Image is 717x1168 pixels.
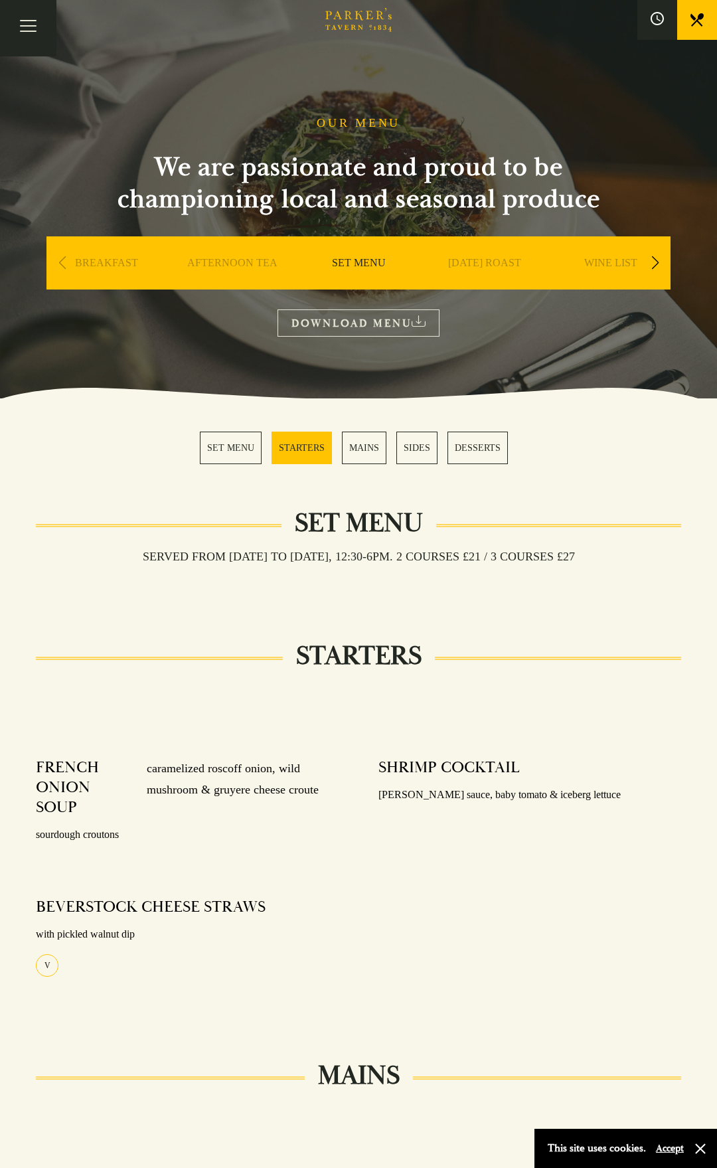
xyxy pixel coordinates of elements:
p: This site uses cookies. [548,1139,646,1158]
a: AFTERNOON TEA [187,256,278,309]
p: [PERSON_NAME] sauce, baby tomato & iceberg lettuce [378,786,681,805]
button: Accept [656,1142,684,1155]
h2: STARTERS [283,640,435,672]
a: 2 / 5 [272,432,332,464]
div: 5 / 9 [551,236,671,329]
h4: BEVERSTOCK CHEESE STRAWS [36,897,266,917]
a: [DATE] ROAST [448,256,521,309]
p: with pickled walnut dip [36,925,339,944]
a: WINE LIST [584,256,637,309]
div: V [36,954,58,977]
a: SET MENU [332,256,386,309]
div: Next slide [646,248,664,278]
a: 3 / 5 [342,432,386,464]
p: sourdough croutons [36,825,339,845]
h4: SHRIMP COCKTAIL [378,758,520,778]
a: BREAKFAST [75,256,138,309]
div: 4 / 9 [425,236,544,329]
div: Previous slide [53,248,71,278]
h1: OUR MENU [317,116,400,131]
h2: MAINS [305,1060,413,1092]
h2: Set Menu [281,507,436,539]
button: Close and accept [694,1142,707,1155]
a: DOWNLOAD MENU [278,309,439,337]
div: 1 / 9 [46,236,166,329]
a: 5 / 5 [447,432,508,464]
h2: We are passionate and proud to be championing local and seasonal produce [93,151,624,215]
div: 2 / 9 [173,236,292,329]
h4: FRENCH ONION SOUP [36,758,133,817]
div: 3 / 9 [299,236,418,329]
a: 4 / 5 [396,432,438,464]
h3: Served from [DATE] to [DATE], 12:30-6pm. 2 COURSES £21 / 3 COURSES £27 [129,549,588,564]
p: caramelized roscoff onion, wild mushroom & gruyere cheese croute [133,758,339,817]
a: 1 / 5 [200,432,262,464]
